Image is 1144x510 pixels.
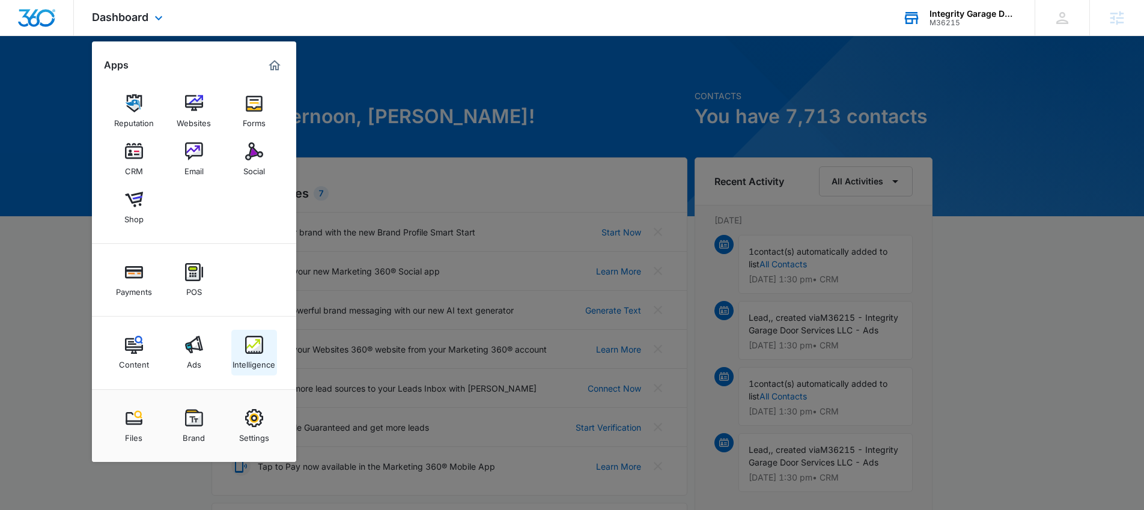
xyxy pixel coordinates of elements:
div: Brand [183,427,205,443]
a: Social [231,136,277,182]
a: Reputation [111,88,157,134]
a: Settings [231,403,277,449]
div: Forms [243,112,266,128]
a: Marketing 360® Dashboard [265,56,284,75]
div: Social [243,160,265,176]
div: Ads [187,354,201,369]
a: Intelligence [231,330,277,375]
a: Email [171,136,217,182]
div: Email [184,160,204,176]
a: Ads [171,330,217,375]
div: Shop [124,208,144,224]
div: Payments [116,281,152,297]
h2: Apps [104,59,129,71]
div: account id [929,19,1017,27]
a: POS [171,257,217,303]
a: Websites [171,88,217,134]
a: Content [111,330,157,375]
div: Files [125,427,142,443]
a: Forms [231,88,277,134]
a: CRM [111,136,157,182]
a: Shop [111,184,157,230]
div: CRM [125,160,143,176]
div: Websites [177,112,211,128]
a: Files [111,403,157,449]
div: Content [119,354,149,369]
a: Payments [111,257,157,303]
div: account name [929,9,1017,19]
div: Reputation [114,112,154,128]
div: Settings [239,427,269,443]
a: Brand [171,403,217,449]
div: Intelligence [233,354,275,369]
span: Dashboard [92,11,148,23]
div: POS [186,281,202,297]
